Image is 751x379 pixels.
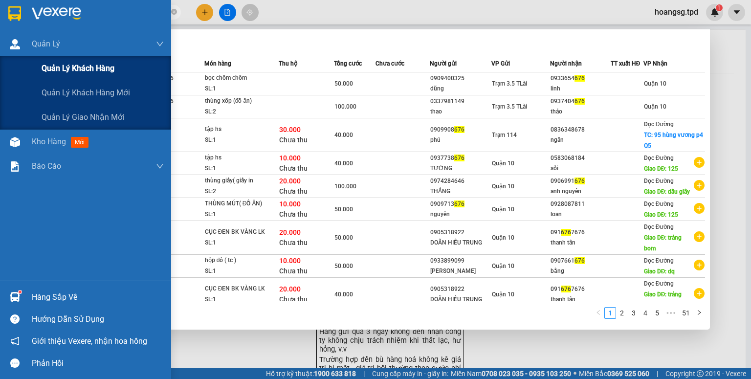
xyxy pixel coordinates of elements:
[492,183,514,190] span: Quận 10
[551,96,610,107] div: 0937404
[42,111,125,123] span: Quản lý giao nhận mới
[551,238,610,248] div: thanh tân
[375,60,404,67] span: Chưa cước
[491,60,510,67] span: VP Gửi
[279,126,301,134] span: 30.000
[8,6,21,21] img: logo-vxr
[561,229,571,236] span: 676
[205,153,278,163] div: tập hs
[32,312,164,327] div: Hướng dẫn sử dụng
[279,267,308,275] span: Chưa thu
[205,163,278,174] div: SL: 1
[279,295,308,303] span: Chưa thu
[205,107,278,117] div: SL: 2
[492,80,527,87] span: Trạm 3.5 TLài
[19,290,22,293] sup: 1
[334,80,353,87] span: 50.000
[156,40,164,48] span: down
[550,60,582,67] span: Người nhận
[644,201,674,207] span: Dọc Đường
[574,257,585,264] span: 676
[430,266,491,276] div: [PERSON_NAME]
[279,200,301,208] span: 10.000
[430,199,491,209] div: 0909713
[593,307,604,319] li: Previous Page
[205,199,278,209] div: THÙNG MÚT( ĐỒ ĂN)
[205,209,278,220] div: SL: 1
[617,308,627,318] a: 2
[430,84,491,94] div: dũng
[279,210,308,218] span: Chưa thu
[10,358,20,368] span: message
[279,228,301,236] span: 20.000
[492,291,514,298] span: Quận 10
[694,180,705,191] span: plus-circle
[430,163,491,174] div: TƯỜNG
[334,103,356,110] span: 100.000
[663,307,679,319] span: •••
[430,209,491,220] div: nguyên
[32,335,147,347] span: Giới thiệu Vexere, nhận hoa hồng
[334,206,353,213] span: 50.000
[644,132,703,149] span: TC: 95 hùng vương p4 Q5
[604,307,616,319] li: 1
[334,291,353,298] span: 40.000
[430,176,491,186] div: 0974284646
[640,307,651,319] li: 4
[430,60,457,67] span: Người gửi
[551,186,610,197] div: anh nguyên
[32,290,164,305] div: Hàng sắp về
[32,356,164,371] div: Phản hồi
[492,103,527,110] span: Trạm 3.5 TLài
[205,176,278,186] div: thùng giấy( giấy in
[430,73,491,84] div: 0909400325
[430,96,491,107] div: 0337981149
[156,162,164,170] span: down
[430,227,491,238] div: 0905318922
[574,98,585,105] span: 676
[551,107,610,117] div: thảo
[551,266,610,276] div: bằng
[596,310,601,315] span: left
[640,308,651,318] a: 4
[279,239,308,246] span: Chưa thu
[551,163,610,174] div: sồi
[32,137,66,146] span: Kho hàng
[644,234,682,252] span: Giao DĐ: trảng bom
[694,157,705,168] span: plus-circle
[430,238,491,248] div: DOÃN HIẾU TRUNG
[279,257,301,265] span: 10.000
[279,187,308,195] span: Chưa thu
[551,294,610,305] div: thanh tân
[454,155,464,161] span: 676
[679,308,693,318] a: 51
[279,177,301,185] span: 20.000
[171,8,177,17] span: close-circle
[693,307,705,319] li: Next Page
[10,336,20,346] span: notification
[644,121,674,128] span: Dọc Đường
[574,178,585,184] span: 676
[430,135,491,145] div: phú
[551,73,610,84] div: 0933654
[561,286,571,292] span: 676
[551,135,610,145] div: ngân
[42,62,114,74] span: Quản lý khách hàng
[205,96,278,107] div: thùng xốp (đồ ăn)
[279,136,308,144] span: Chưa thu
[205,73,278,84] div: bọc chôm chôm
[454,126,464,133] span: 676
[71,137,88,148] span: mới
[279,60,297,67] span: Thu hộ
[694,231,705,242] span: plus-circle
[430,256,491,266] div: 0933899099
[551,256,610,266] div: 0907661
[430,153,491,163] div: 0937738
[551,153,610,163] div: 0583068184
[205,255,278,266] div: hộp đỏ ( tc )
[644,291,682,309] span: Giao DĐ: trảng bom
[10,137,20,147] img: warehouse-icon
[693,307,705,319] button: right
[644,103,666,110] span: Quận 10
[430,107,491,117] div: thao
